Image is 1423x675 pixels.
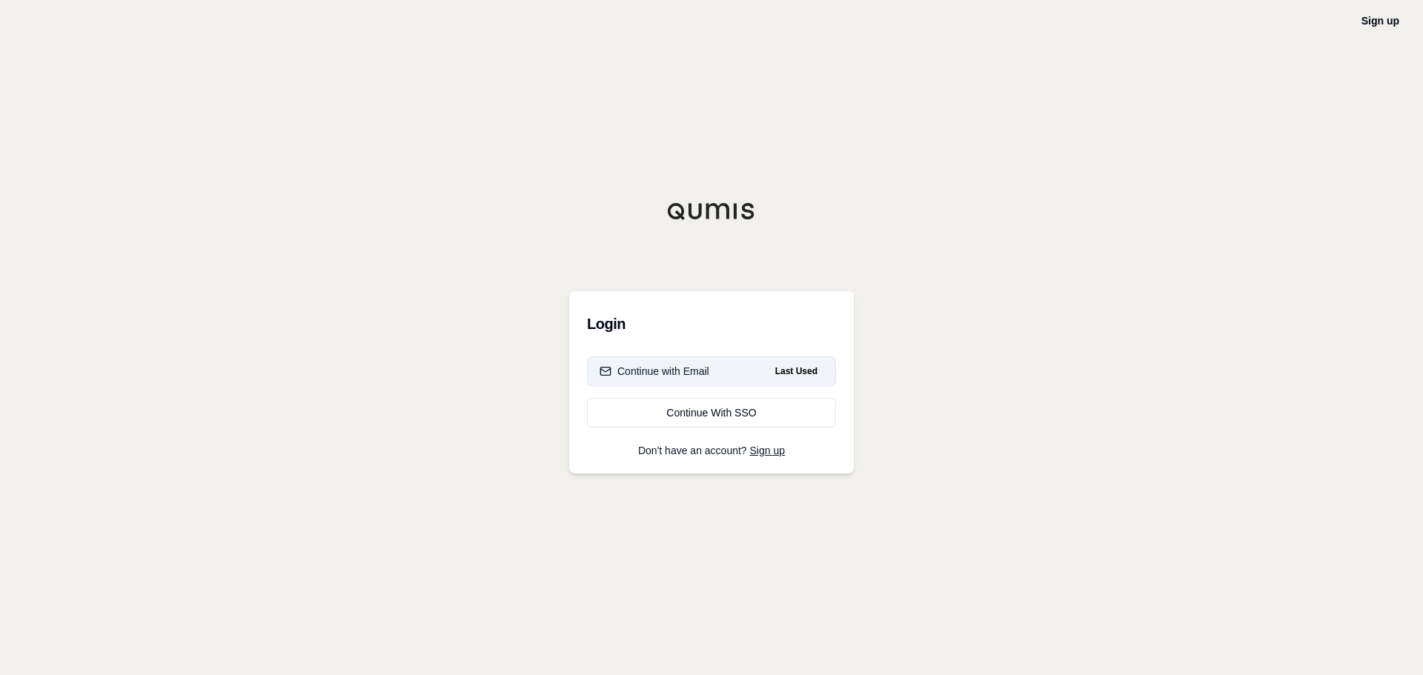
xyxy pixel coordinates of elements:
[587,309,836,339] h3: Login
[587,398,836,428] a: Continue With SSO
[667,202,756,220] img: Qumis
[587,356,836,386] button: Continue with EmailLast Used
[587,445,836,456] p: Don't have an account?
[750,445,785,456] a: Sign up
[600,364,709,379] div: Continue with Email
[600,405,823,420] div: Continue With SSO
[1361,15,1399,27] a: Sign up
[769,362,823,380] span: Last Used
